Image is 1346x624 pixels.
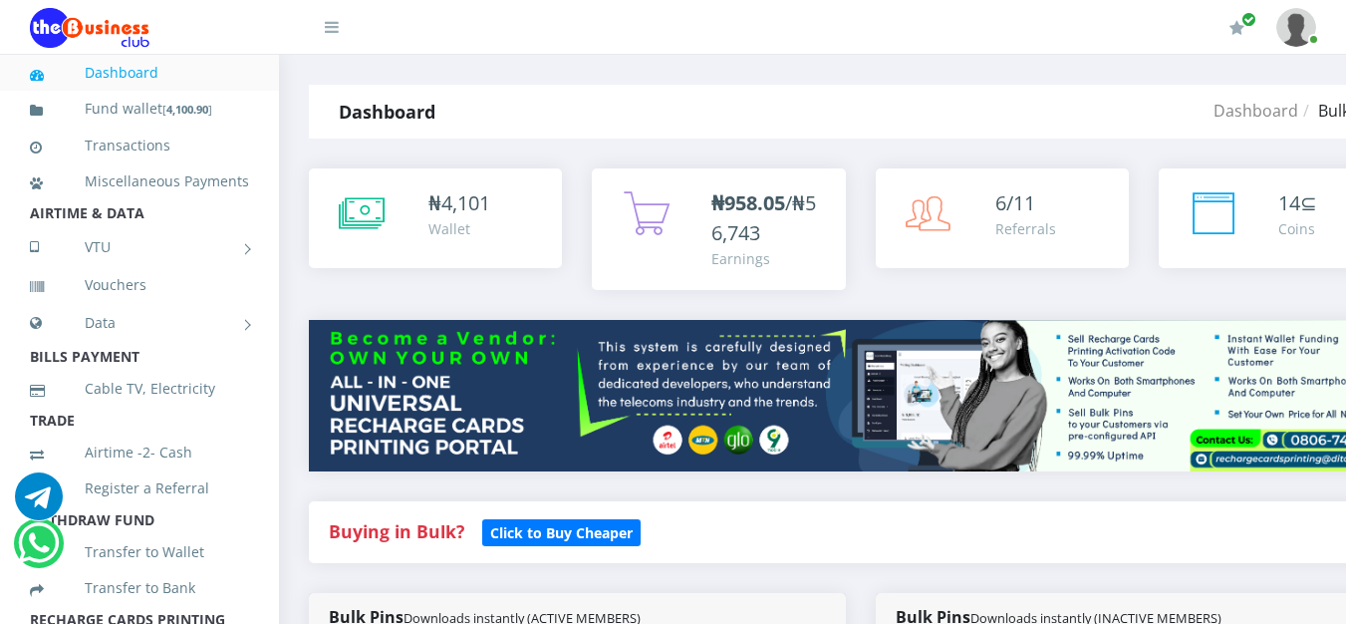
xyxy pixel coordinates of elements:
[711,248,825,269] div: Earnings
[1278,188,1317,218] div: ⊆
[490,523,633,542] b: Click to Buy Cheaper
[30,298,249,348] a: Data
[30,158,249,204] a: Miscellaneous Payments
[166,102,208,117] b: 4,100.90
[711,189,785,216] b: ₦958.05
[995,189,1035,216] span: 6/11
[592,168,845,290] a: ₦958.05/₦56,743 Earnings
[162,102,212,117] small: [ ]
[18,534,59,567] a: Chat for support
[428,218,490,239] div: Wallet
[339,100,435,124] strong: Dashboard
[30,222,249,272] a: VTU
[309,168,562,268] a: ₦4,101 Wallet
[30,50,249,96] a: Dashboard
[30,262,249,308] a: Vouchers
[30,466,249,511] a: Register a Referral
[1213,100,1298,122] a: Dashboard
[1276,8,1316,47] img: User
[995,218,1056,239] div: Referrals
[30,123,249,168] a: Transactions
[428,188,490,218] div: ₦
[30,86,249,133] a: Fund wallet[4,100.90]
[1229,20,1244,36] i: Renew/Upgrade Subscription
[30,8,149,48] img: Logo
[329,519,464,543] strong: Buying in Bulk?
[876,168,1129,268] a: 6/11 Referrals
[15,487,63,520] a: Chat for support
[1278,189,1300,216] span: 14
[482,519,641,543] a: Click to Buy Cheaper
[30,565,249,611] a: Transfer to Bank
[30,430,249,475] a: Airtime -2- Cash
[1278,218,1317,239] div: Coins
[30,366,249,412] a: Cable TV, Electricity
[441,189,490,216] span: 4,101
[30,529,249,575] a: Transfer to Wallet
[1241,12,1256,27] span: Renew/Upgrade Subscription
[711,189,816,246] span: /₦56,743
